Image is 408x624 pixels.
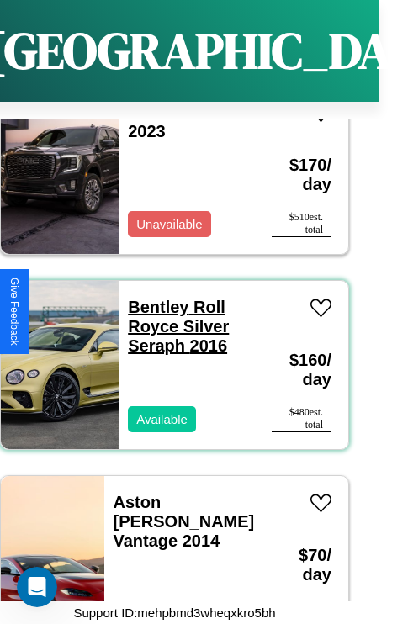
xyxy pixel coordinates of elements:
p: Unavailable [136,213,202,235]
iframe: Intercom live chat [17,567,57,607]
div: Give Feedback [8,278,20,346]
h3: $ 160 / day [272,334,331,406]
div: $ 480 est. total [272,406,331,432]
div: $ 510 est. total [272,211,331,237]
a: Aston [PERSON_NAME] Vantage 2014 [113,493,254,550]
h3: $ 170 / day [272,139,331,211]
h3: $ 70 / day [279,529,331,601]
p: Support ID: mehpbmd3wheqxkro5bh [73,601,275,624]
a: GMC Acadia 2023 [128,103,226,140]
a: Bentley Roll Royce Silver Seraph 2016 [128,298,229,355]
p: Available [136,408,188,431]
